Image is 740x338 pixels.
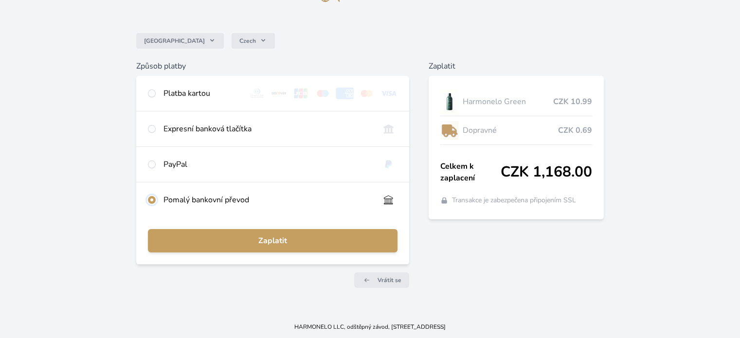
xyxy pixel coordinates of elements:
[270,88,288,99] img: discover.svg
[379,159,397,170] img: paypal.svg
[136,33,224,49] button: [GEOGRAPHIC_DATA]
[379,123,397,135] img: onlineBanking_CZ.svg
[440,118,459,142] img: delivery-lo.png
[239,37,256,45] span: Czech
[462,96,553,107] span: Harmonelo Green
[163,123,371,135] div: Expresní banková tlačítka
[558,125,592,136] span: CZK 0.69
[292,88,310,99] img: jcb.svg
[358,88,376,99] img: mc.svg
[148,229,397,252] button: Zaplatit
[314,88,332,99] img: maestro.svg
[248,88,266,99] img: diners.svg
[144,37,205,45] span: [GEOGRAPHIC_DATA]
[163,159,371,170] div: PayPal
[156,235,389,247] span: Zaplatit
[462,125,558,136] span: Dopravné
[232,33,275,49] button: Czech
[163,88,240,99] div: Platba kartou
[354,272,409,288] a: Vrátit se
[501,163,592,181] span: CZK 1,168.00
[429,60,604,72] h6: Zaplatit
[440,160,501,184] span: Celkem k zaplacení
[336,88,354,99] img: amex.svg
[379,88,397,99] img: visa.svg
[452,196,576,205] span: Transakce je zabezpečena připojením SSL
[379,194,397,206] img: bankTransfer_IBAN.svg
[163,194,371,206] div: Pomalý bankovní převod
[378,276,401,284] span: Vrátit se
[440,89,459,114] img: CLEAN_GREEN_se_stinem_x-lo.jpg
[553,96,592,107] span: CZK 10.99
[136,60,409,72] h6: Způsob platby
